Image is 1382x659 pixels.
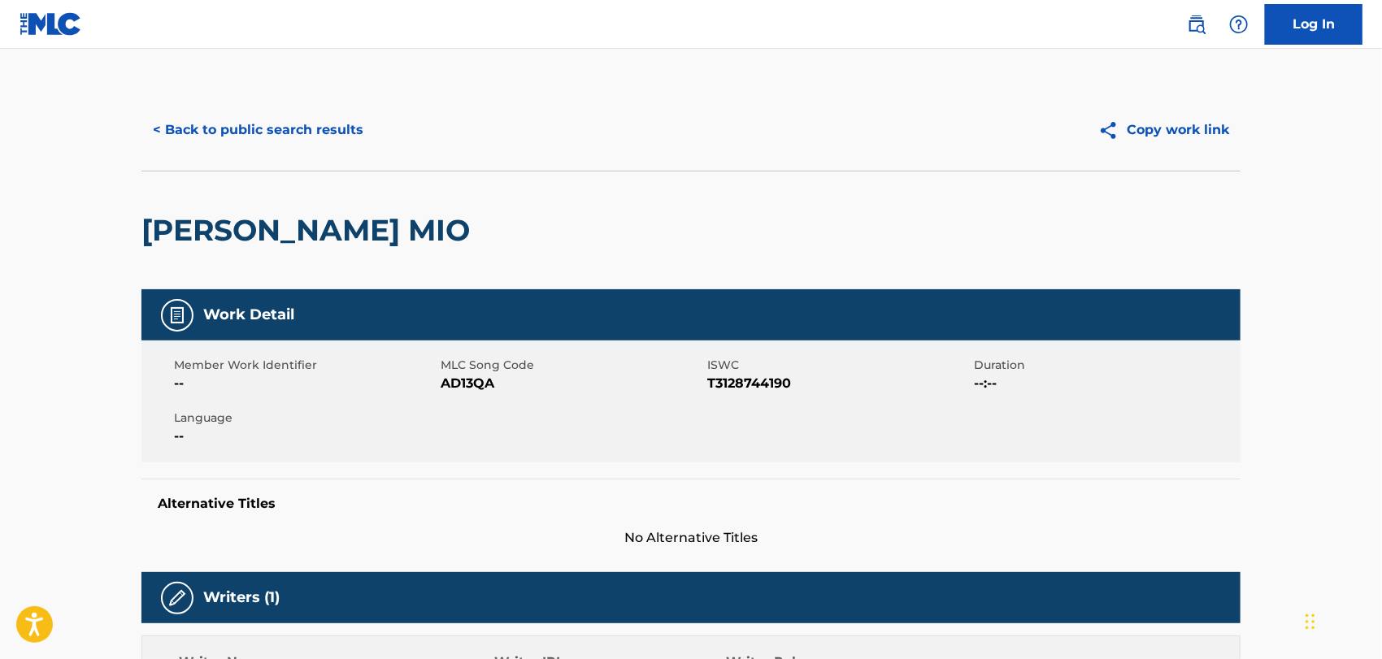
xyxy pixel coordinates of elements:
span: No Alternative Titles [141,528,1241,548]
span: Member Work Identifier [174,357,437,374]
a: Log In [1265,4,1362,45]
img: Work Detail [167,306,187,325]
button: < Back to public search results [141,110,375,150]
h2: [PERSON_NAME] MIO [141,212,478,249]
span: ISWC [707,357,970,374]
img: search [1187,15,1206,34]
div: Help [1223,8,1255,41]
span: Duration [974,357,1236,374]
h5: Writers (1) [203,588,280,607]
a: Public Search [1180,8,1213,41]
span: AD13QA [441,374,703,393]
img: Copy work link [1098,120,1127,141]
button: Copy work link [1087,110,1241,150]
div: Arrastrar [1306,597,1315,646]
img: help [1229,15,1249,34]
div: Widget de chat [1301,581,1382,659]
iframe: Chat Widget [1301,581,1382,659]
span: -- [174,374,437,393]
img: MLC Logo [20,12,82,36]
h5: Work Detail [203,306,294,324]
span: MLC Song Code [441,357,703,374]
h5: Alternative Titles [158,496,1224,512]
span: T3128744190 [707,374,970,393]
span: Language [174,410,437,427]
span: -- [174,427,437,446]
span: --:-- [974,374,1236,393]
img: Writers [167,588,187,608]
